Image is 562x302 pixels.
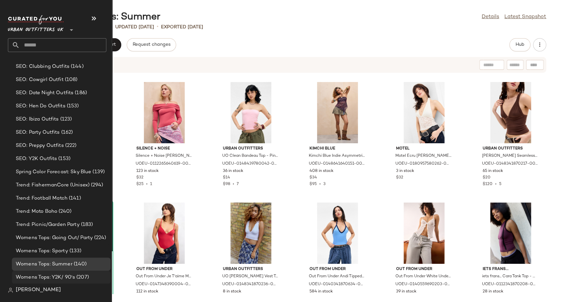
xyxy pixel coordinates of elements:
span: (139) [91,168,105,176]
span: SEO: Date Night Outfits [16,89,73,97]
span: Urban Outfitters UK [8,22,64,34]
img: 0140559690203_010_b [391,203,457,264]
span: $34 [309,175,317,181]
span: Request changes [132,42,171,47]
span: (141) [67,195,81,202]
span: Kimchi Blue [309,146,365,152]
span: SEO: Preppy Outfits [16,142,64,150]
span: [PERSON_NAME] [16,286,61,294]
span: (162) [60,129,73,136]
span: SEO: Y2K Outfits [16,155,57,163]
span: 112 in stock [136,289,158,295]
span: $32 [396,175,403,181]
span: Out From Under [309,266,365,272]
img: 0180957580262_012_b [391,82,457,143]
img: 0140341870634_040_b [304,203,371,264]
span: Out From Under [396,266,452,272]
a: Details [482,13,499,21]
span: UOEU-0148439780042-000-066 [222,161,278,167]
span: (153) [66,102,79,110]
span: iets frans... Cara Tank Top - Maroon XS at Urban Outfitters [482,274,538,280]
span: $95 [309,182,317,186]
span: $14 [223,175,230,181]
img: cfy_white_logo.C9jOOHJF.svg [8,15,64,24]
span: • [493,182,499,186]
img: 0112341870208_061_a2 [477,203,544,264]
span: 408 in stock [309,168,334,174]
span: • [230,182,237,186]
img: 0112265640619_060_a2 [131,82,198,143]
span: Silence + Noise [PERSON_NAME] Top - Red L at Urban Outfitters [136,153,192,159]
img: svg%3e [8,288,13,293]
span: $32 [136,175,144,181]
span: 1 [150,182,152,186]
img: 0148341870236_010_a6 [218,203,284,264]
span: 3 [323,182,326,186]
span: $20 [483,175,491,181]
span: UO Clean Bandeau Top - Pink XL at Urban Outfitters [222,153,278,159]
span: $25 [136,182,144,186]
a: Latest Snapshot [504,13,546,21]
span: [PERSON_NAME] Seamless Cut Out Top - Chocolate S at Urban Outfitters [482,153,538,159]
span: • [157,23,158,31]
span: 36 in stock [223,168,243,174]
span: iets frans... [483,266,539,272]
span: Womens Tops: Y2K/ 90's [16,274,75,281]
span: 8 in stock [223,289,241,295]
span: UOEU-0112265640619-000-060 [136,161,192,167]
span: • [317,182,323,186]
span: UOEU-0140559690203-000-010 [395,282,451,288]
span: 123 in stock [136,168,159,174]
span: $98 [223,182,230,186]
span: Womens Tops: Summer [16,261,72,268]
span: (207) [75,274,89,281]
span: SEO: Hen Do Outfits [16,102,66,110]
span: 3 in stock [396,168,414,174]
img: 0148439780042_066_a2 [218,82,284,143]
span: Womens Tops: Sporty [16,247,68,255]
span: (224) [93,234,106,242]
span: • [144,182,150,186]
span: Urban Outfitters [483,146,539,152]
span: UOEU-0148341870236-000-010 [222,282,278,288]
img: 0148641640151_062_a2 [304,82,371,143]
span: SEO: Ibiza Outfits [16,116,59,123]
span: UOEU-0148641640151-000-062 [309,161,365,167]
span: (123) [59,116,72,123]
p: updated [DATE] [115,24,154,31]
span: (108) [64,76,78,84]
span: Motel [396,146,452,152]
span: 65 in stock [483,168,503,174]
span: 5 [499,182,501,186]
span: Trend: Picnic/Garden Party [16,221,80,229]
span: UOEU-0147348390004-000-060 [136,282,192,288]
span: Urban Outfitters [223,146,279,152]
span: (294) [90,181,103,189]
p: Exported [DATE] [161,24,203,31]
span: SEO: Party Outfits [16,129,60,136]
span: UOEU-0180957580262-000-012 [395,161,451,167]
span: 28 in stock [483,289,503,295]
span: 39 in stock [396,289,416,295]
span: Spring Color Forecast: Sky Blue [16,168,91,176]
span: (144) [69,63,84,70]
span: (240) [57,208,71,215]
span: Womens Tops: Going Out/ Party [16,234,93,242]
span: UOEU-0140341870634-001-040 [309,282,365,288]
span: (153) [57,155,70,163]
span: Trend: Football Match [16,195,67,202]
span: SEO: Cowgirl Outfit [16,76,64,84]
img: 0148341870217_021_b [477,82,544,143]
span: (222) [64,142,77,150]
span: Out From Under Je T'aime Mesh Bodysuit - Red M at Urban Outfitters [136,274,192,280]
span: SEO: Clubbing Outfits [16,63,69,70]
span: Kimchi Blue Indie Asymmetric Bandeau Top - [PERSON_NAME] M at Urban Outfitters [309,153,365,159]
span: $120 [483,182,493,186]
span: (183) [80,221,93,229]
span: (140) [72,261,87,268]
span: Urban Outfitters [223,266,279,272]
span: UOEU-0112341870208-000-061 [482,282,538,288]
span: (186) [73,89,87,97]
span: Silence + Noise [136,146,192,152]
span: Hub [515,42,524,47]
